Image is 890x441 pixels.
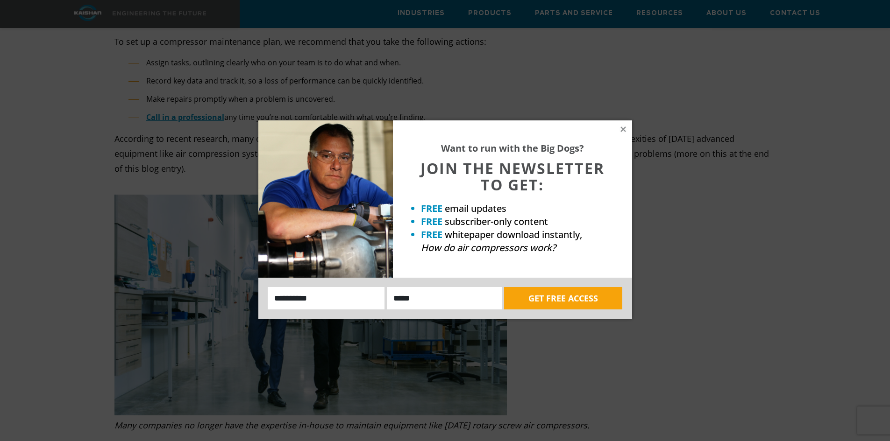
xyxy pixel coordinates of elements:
span: JOIN THE NEWSLETTER TO GET: [420,158,605,195]
span: whitepaper download instantly, [445,228,582,241]
strong: FREE [421,202,442,215]
em: How do air compressors work? [421,241,556,254]
input: Email [387,287,502,309]
input: Name: [268,287,385,309]
strong: FREE [421,215,442,228]
button: Close [619,125,627,133]
button: GET FREE ACCESS [504,287,622,309]
strong: FREE [421,228,442,241]
span: email updates [445,202,506,215]
strong: Want to run with the Big Dogs? [441,142,584,154]
span: subscriber-only content [445,215,548,228]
